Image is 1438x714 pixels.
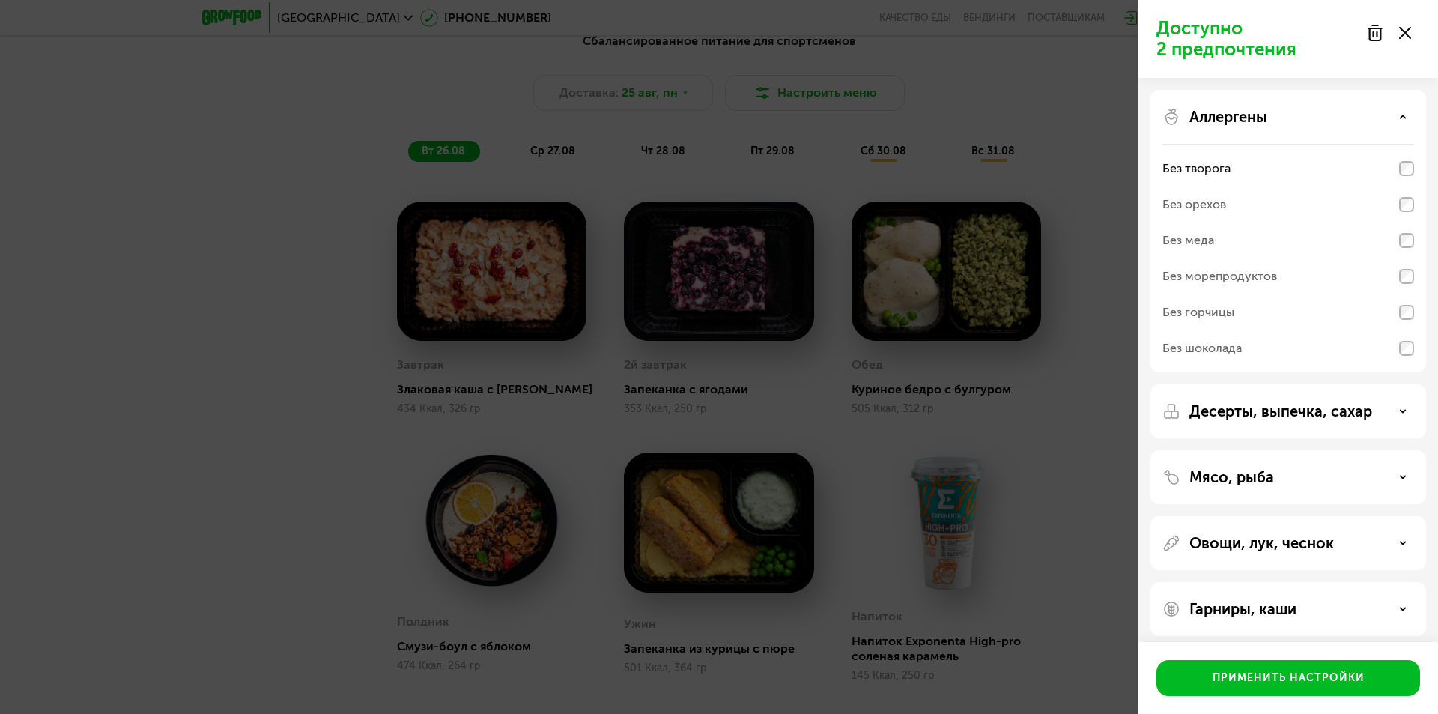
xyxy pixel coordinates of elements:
div: Применить настройки [1213,671,1365,686]
p: Овощи, лук, чеснок [1189,534,1334,552]
p: Аллергены [1189,108,1267,126]
div: Без горчицы [1162,303,1234,321]
div: Без морепродуктов [1162,267,1277,285]
div: Без меда [1162,232,1214,249]
p: Доступно 2 предпочтения [1156,18,1357,60]
button: Применить настройки [1156,660,1420,696]
div: Без орехов [1162,196,1226,214]
div: Без творога [1162,160,1231,178]
p: Десерты, выпечка, сахар [1189,402,1372,420]
div: Без шоколада [1162,339,1242,357]
p: Мясо, рыба [1189,468,1274,486]
p: Гарниры, каши [1189,600,1296,618]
